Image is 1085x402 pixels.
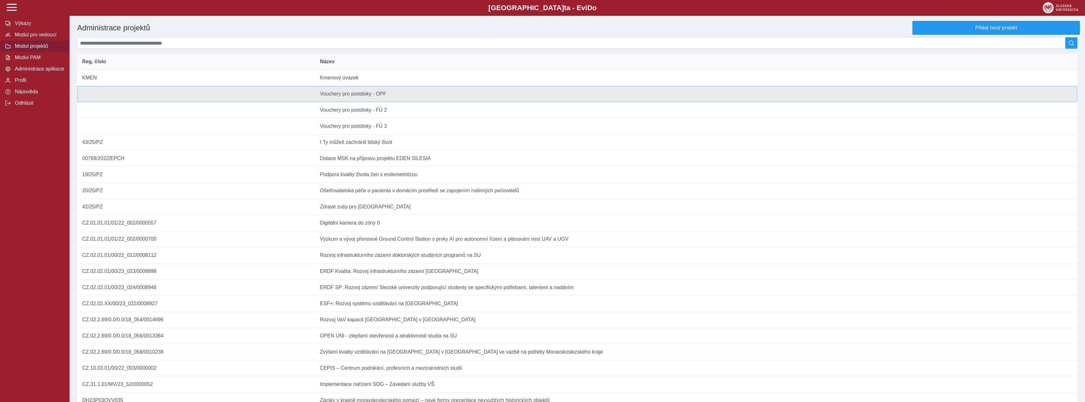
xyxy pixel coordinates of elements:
b: [GEOGRAPHIC_DATA] a - Evi [19,4,1066,12]
span: Modul PAM [13,55,64,60]
button: Přidat nový projekt [912,21,1080,35]
td: CZ.02.2.69/0.0/0.0/18_058/0010238 [77,344,315,360]
td: Rozvoj VaV kapacit [GEOGRAPHIC_DATA] v [GEOGRAPHIC_DATA] [315,312,1077,328]
td: Vouchery pro postdoky - FÚ 3 [315,118,1077,134]
td: CZ.02.01.01/00/22_012/0008112 [77,247,315,263]
td: 19/25/PZ [77,167,315,183]
span: Odhlásit [13,100,64,106]
td: OPEN UNI - zlepšení otevřenosti a atraktivnosti studia na SU [315,328,1077,344]
td: ERDF Kvalita: Rozvoj infrastrukturního zázemí [GEOGRAPHIC_DATA] [315,263,1077,280]
td: ERDF SP: Rozvoj zázemí Slezské univerzity podporující studenty se specifickými potřebami, talente... [315,280,1077,296]
td: I Ty můžeš zachránit lidský život [315,134,1077,151]
span: Výkazy [13,21,64,26]
span: o [592,4,597,12]
span: Přidat nový projekt [915,25,1077,31]
td: 43/25/PZ [77,134,315,151]
span: Reg. číslo [82,59,106,65]
td: Digitální kamera do zóny 0 [315,215,1077,231]
span: Modul pro vedoucí [13,32,64,38]
td: Ošetřovatelská péče o pacienta v domácím prostředí se zapojením rodinných pečovatelů [315,183,1077,199]
td: Implementace nařízení SDG – Zavedení služby VŠ [315,376,1077,393]
td: CZ.10.03.01/00/22_003/0000002 [77,360,315,376]
td: Výzkum a vývoj přenosné Ground Control Station s prvky AI pro autonomní řízení a plánování misí U... [315,231,1077,247]
td: CZ.02.02.XX/00/23_022/0008927 [77,296,315,312]
span: Nápověda [13,89,64,95]
td: Dotace MSK na přípravu projektu EDEN SILESIA [315,151,1077,167]
span: Modul projektů [13,43,64,49]
span: Administrace aplikace [13,66,64,72]
td: CZ.31.1.01/MV/23_52/0000052 [77,376,315,393]
span: t [564,4,566,12]
td: 20/25/PZ [77,183,315,199]
td: 42/25/PZ [77,199,315,215]
td: 00769/2022/EPCH [77,151,315,167]
td: CEPIS – Centrum podnikání, profesních a mezinárodních studií [315,360,1077,376]
td: CZ.01.01.01/01/22_002/0000557 [77,215,315,231]
td: Podpora kvality života žen s endometriózou [315,167,1077,183]
td: Kmenový úvazek [315,70,1077,86]
td: CZ.02.02.01/00/23_023/0008898 [77,263,315,280]
td: Zdravé zuby pro [GEOGRAPHIC_DATA] [315,199,1077,215]
span: Profil [13,77,64,83]
td: CZ.02.02.01/00/23_024/0008946 [77,280,315,296]
td: Zvýšení kvality vzdělávání na [GEOGRAPHIC_DATA] v [GEOGRAPHIC_DATA] ve vazbě na potřeby Moravskos... [315,344,1077,360]
td: Vouchery pro postdoky - OPF [315,86,1077,102]
td: Rozvoj infrastrukturního zázemí doktorských studijních programů na SU [315,247,1077,263]
span: Název [320,59,334,65]
td: Vouchery pro postdoky - FÚ 2 [315,102,1077,118]
h1: Administrace projektů [75,21,912,35]
span: D [587,4,592,12]
td: KMEN [77,70,315,86]
td: CZ.02.2.69/0.0/0.0/18_054/0014696 [77,312,315,328]
img: logo_web_su.png [1043,2,1078,13]
td: ESF+: Rozvoj systému vzdělávání na [GEOGRAPHIC_DATA] [315,296,1077,312]
td: CZ.01.01.01/01/22_002/0000700 [77,231,315,247]
td: CZ.02.2.69/0.0/0.0/18_056/0013364 [77,328,315,344]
